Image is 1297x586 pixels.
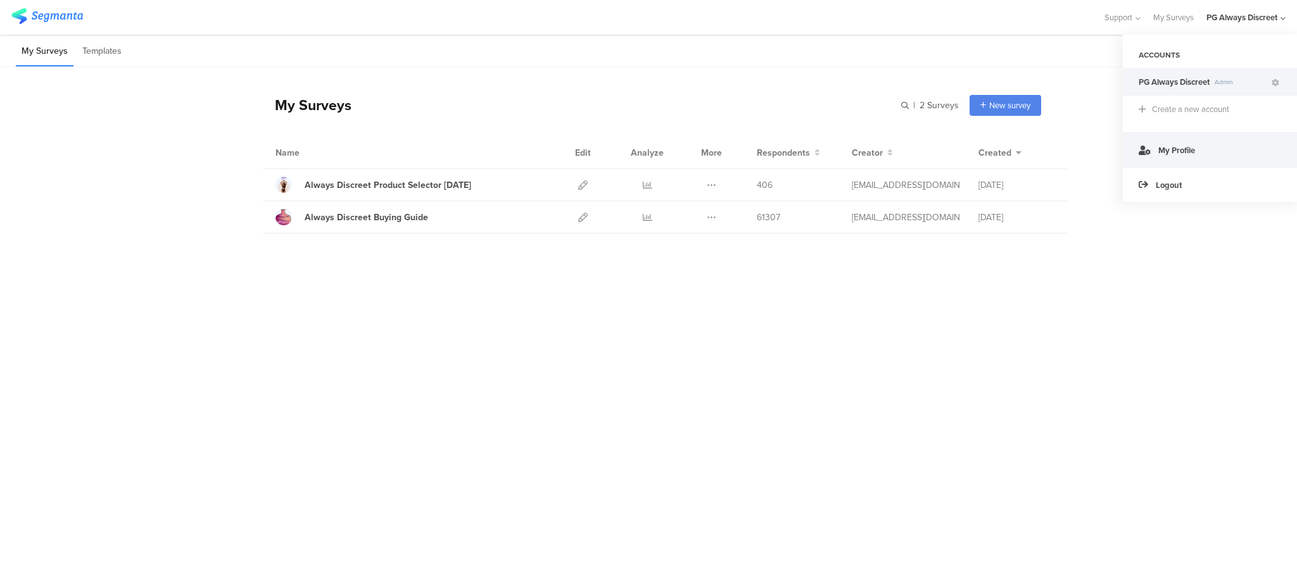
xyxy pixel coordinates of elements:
div: Name [275,146,351,159]
div: Edit [569,137,597,168]
span: My Profile [1158,144,1195,156]
span: Logout [1156,179,1182,191]
a: My Profile [1123,132,1297,167]
button: Respondents [757,146,820,159]
div: Always Discreet Buying Guide [305,211,428,224]
span: 2 Surveys [920,99,959,112]
button: Created [978,146,1022,159]
div: [DATE] [978,178,1054,192]
div: Analyze [628,137,666,168]
span: 406 [757,178,773,192]
div: ACCOUNTS [1123,44,1297,66]
span: | [911,99,917,112]
span: PG Always Discreet [1139,76,1210,88]
span: Support [1104,11,1132,23]
span: 61307 [757,211,780,224]
button: Creator [852,146,893,159]
div: PG Always Discreet [1206,11,1277,23]
span: New survey [989,99,1030,111]
span: Admin [1210,77,1270,87]
div: talia@segmanta.com [852,211,959,224]
span: Creator [852,146,883,159]
span: Created [978,146,1011,159]
li: My Surveys [16,37,73,66]
div: Create a new account [1152,103,1229,115]
div: My Surveys [262,94,351,116]
div: Always Discreet Product Selector June 2024 [305,178,471,192]
a: Always Discreet Buying Guide [275,209,428,225]
span: Respondents [757,146,810,159]
img: segmanta logo [11,8,83,24]
li: Templates [77,37,127,66]
div: [DATE] [978,211,1054,224]
div: eliran@segmanta.com [852,178,959,192]
a: Always Discreet Product Selector [DATE] [275,177,471,193]
div: More [698,137,725,168]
